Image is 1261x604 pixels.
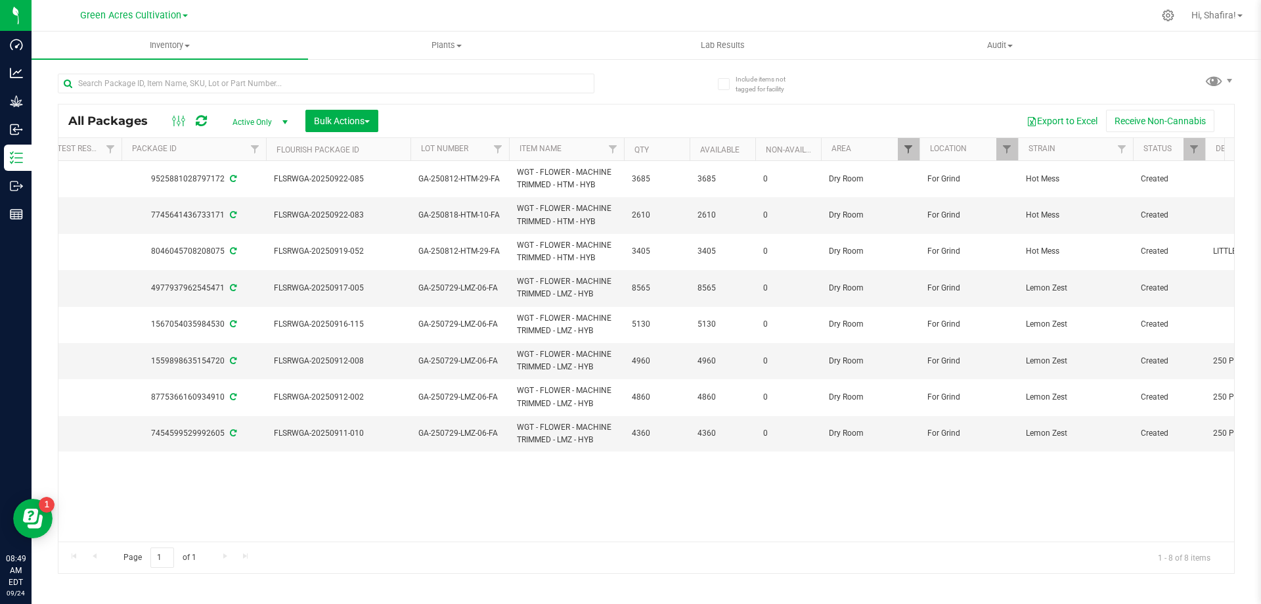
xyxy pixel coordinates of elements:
[927,245,1010,258] span: For Grind
[831,144,851,153] a: Area
[10,208,23,221] inline-svg: Reports
[517,312,616,337] span: WGT - FLOWER - MACHINE TRIMMED - LMZ - HYB
[697,282,747,294] span: 8565
[930,144,967,153] a: Location
[700,145,740,154] a: Available
[927,173,1010,185] span: For Grind
[763,391,813,404] span: 0
[517,421,616,446] span: WGT - FLOWER - MACHINE TRIMMED - LMZ - HYB
[763,355,813,367] span: 0
[585,32,861,59] a: Lab Results
[1026,173,1125,185] span: Hot Mess
[274,245,403,258] span: FLSRWGA-20250919-052
[632,173,682,185] span: 3685
[1026,355,1125,367] span: Lemon Zest
[274,355,403,367] span: FLSRWGA-20250912-008
[418,318,501,331] span: GA-250729-LMZ-06-FA
[418,391,501,404] span: GA-250729-LMZ-06-FA
[58,74,594,93] input: Search Package ID, Item Name, SKU, Lot or Part Number...
[418,427,501,440] span: GA-250729-LMZ-06-FA
[829,209,912,221] span: Dry Room
[120,282,268,294] div: 4977937962545471
[100,138,122,160] a: Filter
[10,66,23,80] inline-svg: Analytics
[697,209,747,221] span: 2610
[112,547,207,568] span: Page of 1
[228,210,236,220] span: Sync from Compliance System
[683,39,763,51] span: Lab Results
[632,318,682,331] span: 5130
[1111,138,1133,160] a: Filter
[697,173,747,185] span: 3685
[228,319,236,329] span: Sync from Compliance System
[632,245,682,258] span: 3405
[274,318,403,331] span: FLSRWGA-20250916-115
[120,355,268,367] div: 1559898635154720
[150,547,174,568] input: 1
[1026,427,1125,440] span: Lemon Zest
[1141,355,1197,367] span: Created
[517,202,616,227] span: WGT - FLOWER - MACHINE TRIMMED - HTM - HYB
[1018,110,1106,132] button: Export to Excel
[10,38,23,51] inline-svg: Dashboard
[517,348,616,373] span: WGT - FLOWER - MACHINE TRIMMED - LMZ - HYB
[829,355,912,367] span: Dry Room
[32,32,308,59] a: Inventory
[1141,318,1197,331] span: Created
[736,74,801,94] span: Include items not tagged for facility
[829,391,912,404] span: Dry Room
[1147,547,1221,567] span: 1 - 8 of 8 items
[763,173,813,185] span: 0
[277,145,359,154] a: Flourish Package ID
[1143,144,1172,153] a: Status
[120,391,268,404] div: 8775366160934910
[1160,9,1176,22] div: Manage settings
[10,151,23,164] inline-svg: Inventory
[763,318,813,331] span: 0
[10,123,23,136] inline-svg: Inbound
[927,355,1010,367] span: For Grind
[120,427,268,440] div: 7454599529992605
[1141,245,1197,258] span: Created
[862,39,1138,51] span: Audit
[697,245,747,258] span: 3405
[763,282,813,294] span: 0
[634,145,649,154] a: Qty
[132,144,177,153] a: Package ID
[763,427,813,440] span: 0
[1141,209,1197,221] span: Created
[274,427,403,440] span: FLSRWGA-20250911-010
[517,384,616,409] span: WGT - FLOWER - MACHINE TRIMMED - LMZ - HYB
[763,245,813,258] span: 0
[418,173,501,185] span: GA-250812-HTM-29-FA
[309,39,584,51] span: Plants
[1141,391,1197,404] span: Created
[314,116,370,126] span: Bulk Actions
[829,318,912,331] span: Dry Room
[13,499,53,538] iframe: Resource center
[6,553,26,588] p: 08:49 AM EDT
[274,209,403,221] span: FLSRWGA-20250922-083
[763,209,813,221] span: 0
[418,282,501,294] span: GA-250729-LMZ-06-FA
[697,318,747,331] span: 5130
[228,174,236,183] span: Sync from Compliance System
[68,114,161,128] span: All Packages
[1191,10,1236,20] span: Hi, Shafira!
[927,318,1010,331] span: For Grind
[228,392,236,402] span: Sync from Compliance System
[829,245,912,258] span: Dry Room
[120,209,268,221] div: 7745641436733171
[927,282,1010,294] span: For Grind
[1141,173,1197,185] span: Created
[520,144,562,153] a: Item Name
[927,209,1010,221] span: For Grind
[697,427,747,440] span: 4360
[228,283,236,292] span: Sync from Compliance System
[632,282,682,294] span: 8565
[120,245,268,258] div: 8046045708208075
[632,209,682,221] span: 2610
[766,145,824,154] a: Non-Available
[80,10,181,21] span: Green Acres Cultivation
